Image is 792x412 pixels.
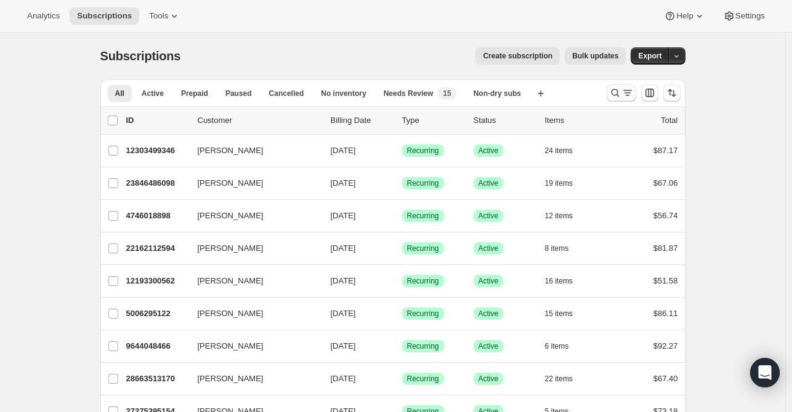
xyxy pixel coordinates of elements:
span: Recurring [407,341,439,351]
p: 23846486098 [126,177,188,189]
button: Analytics [20,7,67,25]
div: Type [402,114,464,127]
span: 15 [443,89,451,98]
button: Bulk updates [565,47,626,65]
span: Subscriptions [77,11,132,21]
span: Recurring [407,276,439,286]
button: [PERSON_NAME] [190,206,313,226]
p: Billing Date [331,114,392,127]
span: Paused [225,89,252,98]
button: [PERSON_NAME] [190,141,313,160]
div: Open Intercom Messenger [750,358,780,387]
span: Active [479,276,499,286]
p: 4746018898 [126,210,188,222]
button: [PERSON_NAME] [190,369,313,389]
button: Tools [142,7,188,25]
span: [PERSON_NAME] [198,242,264,255]
span: Bulk updates [572,51,618,61]
span: 24 items [545,146,573,156]
span: 15 items [545,309,573,319]
button: Export [631,47,669,65]
span: $92.27 [653,341,678,351]
span: [PERSON_NAME] [198,307,264,320]
span: Recurring [407,309,439,319]
span: $67.06 [653,178,678,188]
div: 9644048466[PERSON_NAME][DATE]SuccessRecurringSuccessActive6 items$92.27 [126,338,678,355]
button: 8 items [545,240,583,257]
div: 23846486098[PERSON_NAME][DATE]SuccessRecurringSuccessActive19 items$67.06 [126,175,678,192]
p: 12193300562 [126,275,188,287]
span: $81.87 [653,244,678,253]
span: Active [142,89,164,98]
p: 12303499346 [126,145,188,157]
span: $87.17 [653,146,678,155]
button: Subscriptions [70,7,139,25]
span: 6 items [545,341,569,351]
span: Active [479,341,499,351]
button: [PERSON_NAME] [190,336,313,356]
span: [PERSON_NAME] [198,340,264,352]
p: 28663513170 [126,373,188,385]
span: Active [479,309,499,319]
div: Items [545,114,607,127]
p: 5006295122 [126,307,188,320]
button: [PERSON_NAME] [190,271,313,291]
span: Cancelled [269,89,304,98]
span: Active [479,374,499,384]
span: Recurring [407,374,439,384]
button: 16 items [545,272,586,290]
span: Needs Review [384,89,434,98]
span: Export [638,51,661,61]
span: Recurring [407,178,439,188]
span: [PERSON_NAME] [198,145,264,157]
span: [DATE] [331,276,356,285]
span: $51.58 [653,276,678,285]
button: [PERSON_NAME] [190,304,313,323]
span: Active [479,146,499,156]
div: 12193300562[PERSON_NAME][DATE]SuccessRecurringSuccessActive16 items$51.58 [126,272,678,290]
button: Settings [716,7,772,25]
span: $67.40 [653,374,678,383]
button: 12 items [545,207,586,224]
div: 5006295122[PERSON_NAME][DATE]SuccessRecurringSuccessActive15 items$86.11 [126,305,678,322]
span: $86.11 [653,309,678,318]
span: Create subscription [483,51,552,61]
span: Recurring [407,244,439,253]
div: 28663513170[PERSON_NAME][DATE]SuccessRecurringSuccessActive22 items$67.40 [126,370,678,387]
span: [PERSON_NAME] [198,177,264,189]
span: Analytics [27,11,60,21]
button: Create subscription [475,47,560,65]
button: Create new view [531,85,551,102]
div: IDCustomerBilling DateTypeStatusItemsTotal [126,114,678,127]
span: [PERSON_NAME] [198,275,264,287]
button: [PERSON_NAME] [190,173,313,193]
p: ID [126,114,188,127]
span: [PERSON_NAME] [198,210,264,222]
span: $56.74 [653,211,678,220]
button: Help [657,7,713,25]
span: Prepaid [181,89,208,98]
span: Tools [149,11,168,21]
button: 19 items [545,175,586,192]
span: 22 items [545,374,573,384]
span: 8 items [545,244,569,253]
button: Customize table column order and visibility [641,84,658,101]
button: Search and filter results [607,84,636,101]
button: 6 items [545,338,583,355]
span: Active [479,244,499,253]
span: All [115,89,124,98]
p: Customer [198,114,321,127]
button: Sort the results [663,84,681,101]
span: [DATE] [331,374,356,383]
span: Settings [735,11,765,21]
span: Help [676,11,693,21]
span: [DATE] [331,244,356,253]
span: 19 items [545,178,573,188]
span: [DATE] [331,146,356,155]
span: Active [479,211,499,221]
span: Recurring [407,146,439,156]
span: [DATE] [331,178,356,188]
button: [PERSON_NAME] [190,239,313,258]
span: 16 items [545,276,573,286]
p: 9644048466 [126,340,188,352]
